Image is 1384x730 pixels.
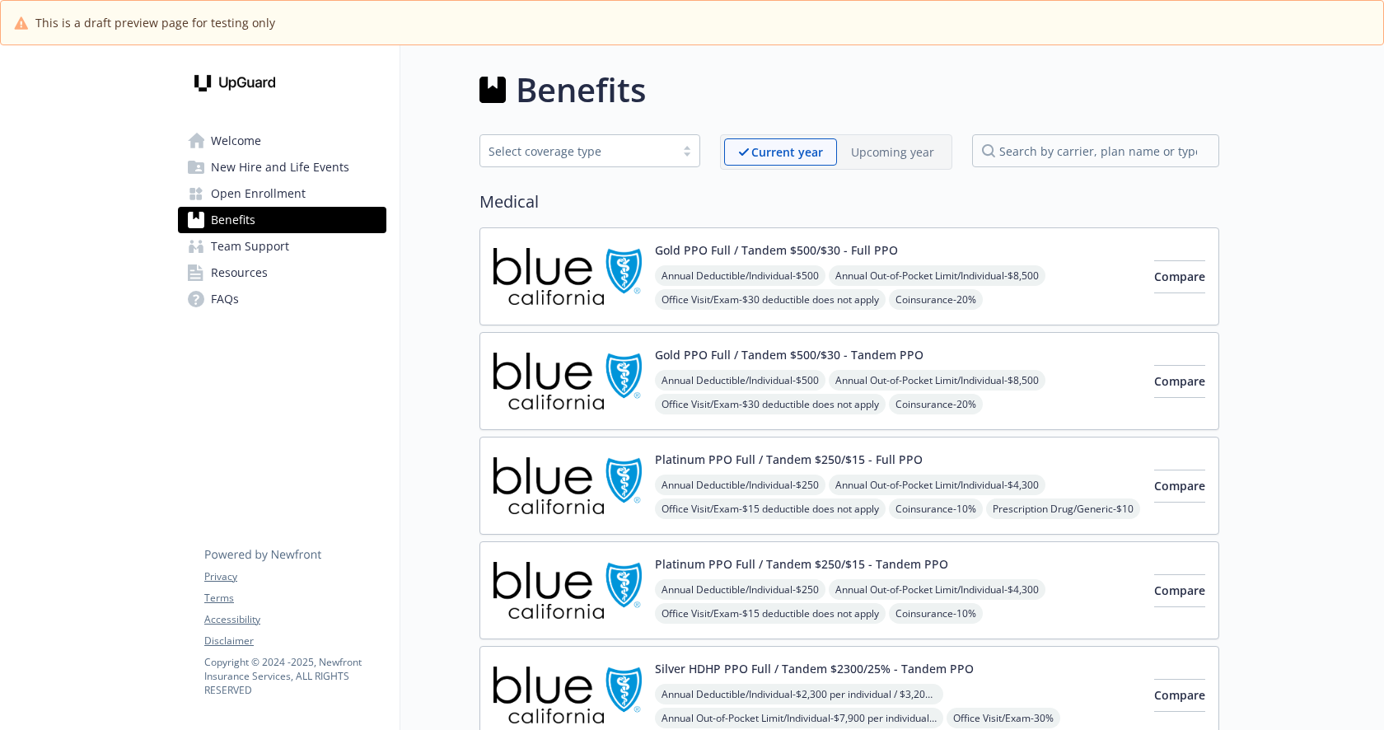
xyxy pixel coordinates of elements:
button: Compare [1154,470,1205,503]
h2: Medical [479,190,1219,214]
span: Annual Deductible/Individual - $250 [655,579,825,600]
span: New Hire and Life Events [211,154,349,180]
span: Annual Out-of-Pocket Limit/Individual - $4,300 [829,475,1045,495]
button: Gold PPO Full / Tandem $500/$30 - Tandem PPO [655,346,923,363]
span: Annual Deductible/Individual - $2,300 per individual / $3,200 per family member [655,684,943,704]
a: Privacy [204,569,386,584]
a: Accessibility [204,612,386,627]
span: Office Visit/Exam - 30% [947,708,1060,728]
button: Gold PPO Full / Tandem $500/$30 - Full PPO [655,241,898,259]
span: Office Visit/Exam - $15 deductible does not apply [655,498,886,519]
span: Coinsurance - 20% [889,289,983,310]
span: Annual Out-of-Pocket Limit/Individual - $8,500 [829,370,1045,391]
span: Annual Deductible/Individual - $500 [655,265,825,286]
span: Open Enrollment [211,180,306,207]
span: Benefits [211,207,255,233]
button: Compare [1154,365,1205,398]
a: New Hire and Life Events [178,154,386,180]
p: Upcoming year [851,143,934,161]
span: Office Visit/Exam - $15 deductible does not apply [655,603,886,624]
img: Blue Shield of California carrier logo [493,555,642,625]
span: Compare [1154,687,1205,703]
span: Annual Deductible/Individual - $500 [655,370,825,391]
p: Copyright © 2024 - 2025 , Newfront Insurance Services, ALL RIGHTS RESERVED [204,655,386,697]
span: Resources [211,260,268,286]
a: FAQs [178,286,386,312]
a: Benefits [178,207,386,233]
span: Compare [1154,478,1205,494]
span: Team Support [211,233,289,260]
span: Coinsurance - 20% [889,394,983,414]
img: Blue Shield of California carrier logo [493,241,642,311]
span: Compare [1154,583,1205,598]
img: Blue Shield of California carrier logo [493,660,642,730]
a: Terms [204,591,386,606]
span: Annual Out-of-Pocket Limit/Individual - $8,500 [829,265,1045,286]
span: Compare [1154,269,1205,284]
button: Platinum PPO Full / Tandem $250/$15 - Tandem PPO [655,555,948,573]
a: Resources [178,260,386,286]
img: Blue Shield of California carrier logo [493,346,642,416]
div: Select coverage type [489,143,666,160]
span: Prescription Drug/Generic - $10 [986,498,1140,519]
p: Current year [751,143,823,161]
span: Annual Out-of-Pocket Limit/Individual - $4,300 [829,579,1045,600]
h1: Benefits [516,65,646,115]
span: Office Visit/Exam - $30 deductible does not apply [655,394,886,414]
span: Coinsurance - 10% [889,603,983,624]
input: search by carrier, plan name or type [972,134,1219,167]
a: Disclaimer [204,634,386,648]
span: Annual Out-of-Pocket Limit/Individual - $7,900 per individual / $7,900 per family member [655,708,943,728]
span: Coinsurance - 10% [889,498,983,519]
button: Compare [1154,574,1205,607]
a: Open Enrollment [178,180,386,207]
span: Welcome [211,128,261,154]
a: Welcome [178,128,386,154]
button: Compare [1154,260,1205,293]
span: Annual Deductible/Individual - $250 [655,475,825,495]
span: Office Visit/Exam - $30 deductible does not apply [655,289,886,310]
a: Team Support [178,233,386,260]
button: Silver HDHP PPO Full / Tandem $2300/25% - Tandem PPO [655,660,974,677]
button: Platinum PPO Full / Tandem $250/$15 - Full PPO [655,451,923,468]
span: Compare [1154,373,1205,389]
button: Compare [1154,679,1205,712]
span: FAQs [211,286,239,312]
img: Blue Shield of California carrier logo [493,451,642,521]
span: This is a draft preview page for testing only [35,14,275,31]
